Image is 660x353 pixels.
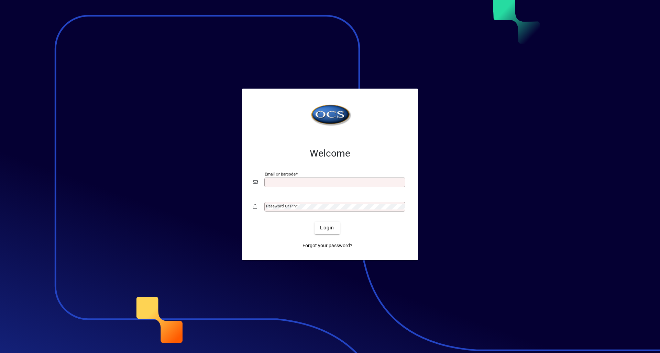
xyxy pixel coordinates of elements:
[320,224,334,231] span: Login
[266,204,296,208] mat-label: Password or Pin
[302,242,352,249] span: Forgot your password?
[315,222,340,234] button: Login
[300,240,355,252] a: Forgot your password?
[265,171,296,176] mat-label: Email or Barcode
[253,148,407,159] h2: Welcome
